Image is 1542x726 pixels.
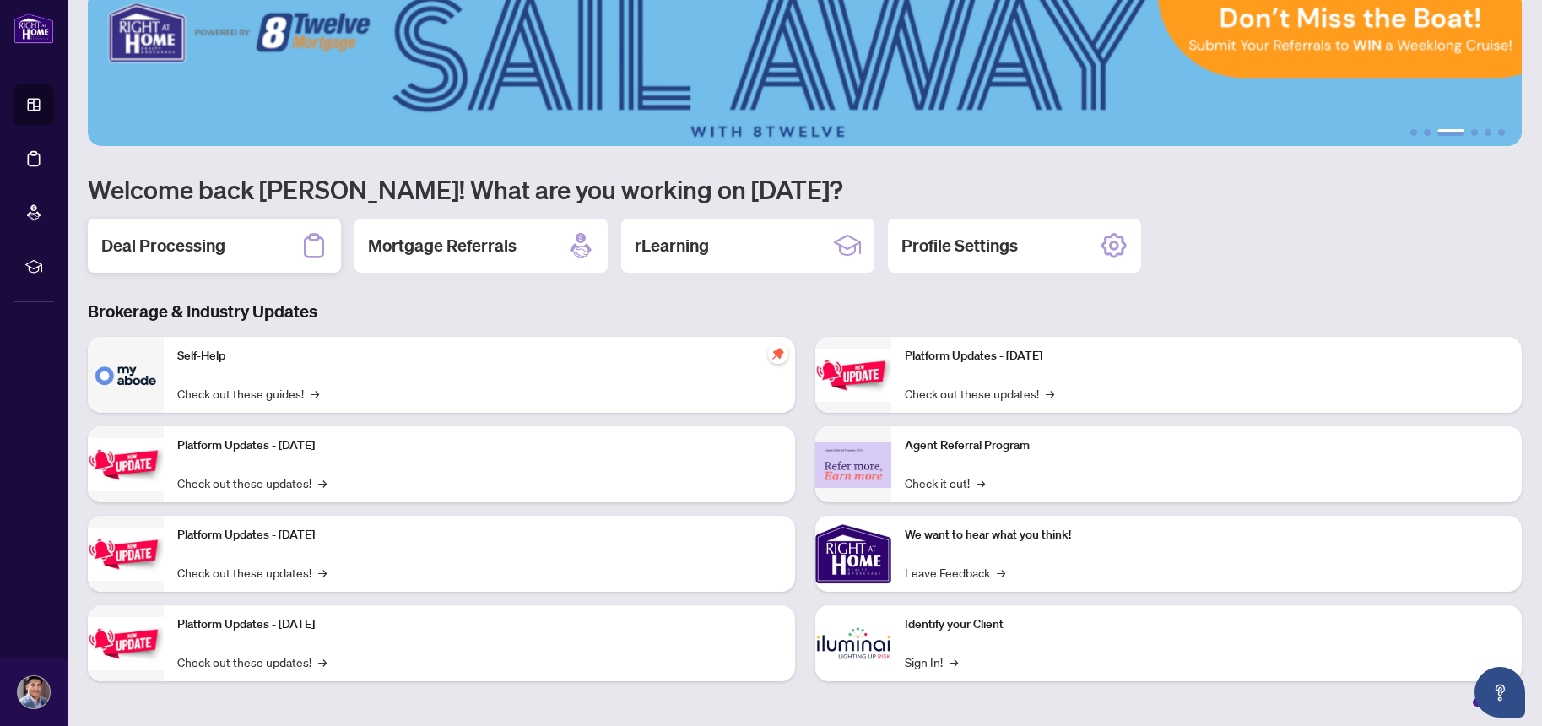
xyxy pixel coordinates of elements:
p: Platform Updates - [DATE] [177,526,782,544]
p: Agent Referral Program [905,436,1509,455]
a: Check out these updates!→ [177,474,327,492]
span: → [977,474,985,492]
h2: rLearning [635,234,709,257]
img: Self-Help [88,337,164,413]
span: → [318,653,327,671]
span: → [997,563,1005,582]
img: Platform Updates - September 16, 2025 [88,438,164,491]
h2: Deal Processing [101,234,225,257]
img: Platform Updates - July 8, 2025 [88,617,164,670]
a: Check out these guides!→ [177,384,319,403]
img: Platform Updates - July 21, 2025 [88,528,164,581]
span: → [1046,384,1054,403]
a: Check it out!→ [905,474,985,492]
p: Platform Updates - [DATE] [177,436,782,455]
a: Check out these updates!→ [177,563,327,582]
a: Leave Feedback→ [905,563,1005,582]
h1: Welcome back [PERSON_NAME]! What are you working on [DATE]? [88,173,1522,205]
span: → [318,563,327,582]
button: 2 [1424,129,1431,136]
a: Check out these updates!→ [905,384,1054,403]
a: Sign In!→ [905,653,958,671]
button: 4 [1471,129,1478,136]
img: Agent Referral Program [815,442,891,488]
h3: Brokerage & Industry Updates [88,300,1522,323]
a: Check out these updates!→ [177,653,327,671]
h2: Mortgage Referrals [368,234,517,257]
button: Open asap [1474,667,1525,718]
span: → [318,474,327,492]
span: → [950,653,958,671]
img: Identify your Client [815,605,891,681]
h2: Profile Settings [901,234,1018,257]
img: Platform Updates - June 23, 2025 [815,349,891,402]
span: pushpin [768,344,788,364]
p: We want to hear what you think! [905,526,1509,544]
button: 3 [1437,129,1464,136]
img: We want to hear what you think! [815,516,891,592]
p: Identify your Client [905,615,1509,634]
img: logo [14,13,54,44]
button: 5 [1485,129,1491,136]
img: Profile Icon [18,676,50,708]
p: Platform Updates - [DATE] [177,615,782,634]
span: → [311,384,319,403]
button: 1 [1410,129,1417,136]
p: Platform Updates - [DATE] [905,347,1509,366]
button: 6 [1498,129,1505,136]
p: Self-Help [177,347,782,366]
